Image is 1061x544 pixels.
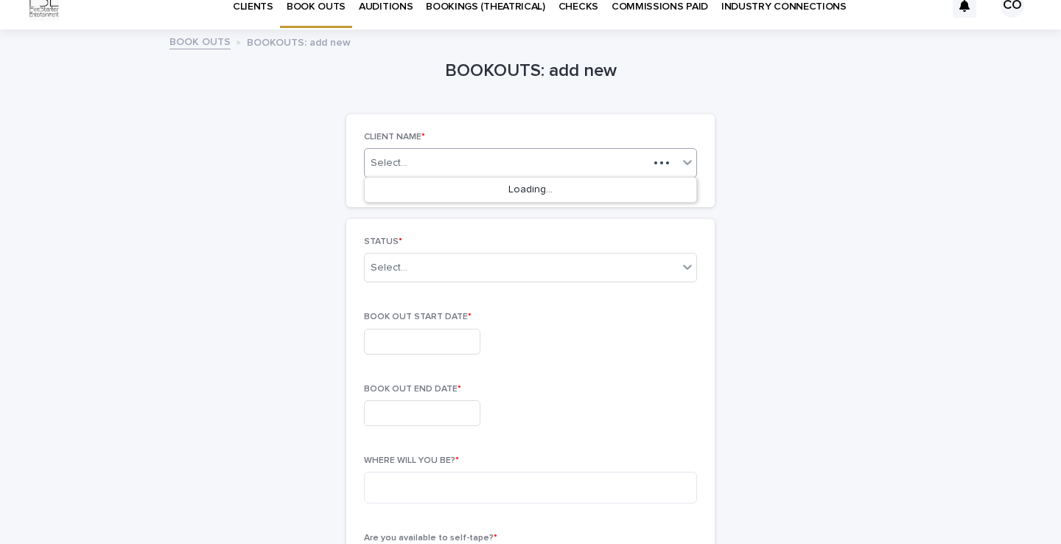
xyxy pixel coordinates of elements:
a: BOOK OUTS [169,32,231,49]
div: Loading... [365,178,696,202]
span: Are you available to self-tape? [364,534,497,543]
p: BOOKOUTS: add new [247,33,351,49]
div: Select... [371,156,407,171]
span: BOOK OUT END DATE [364,385,461,394]
div: Select... [371,260,407,276]
span: WHERE WILL YOU BE? [364,456,459,465]
span: CLIENT NAME [364,133,425,142]
span: BOOK OUT START DATE [364,313,472,321]
span: STATUS [364,237,402,246]
h1: BOOKOUTS: add new [346,60,715,82]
